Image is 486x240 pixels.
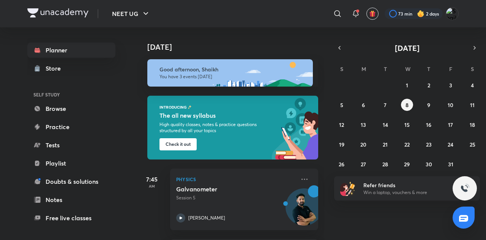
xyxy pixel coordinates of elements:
abbr: Thursday [427,65,430,73]
button: October 21, 2025 [379,138,391,150]
p: High quality classes, notes & practice questions structured by all your topics [159,122,257,134]
button: October 19, 2025 [336,138,348,150]
abbr: October 10, 2025 [448,101,453,109]
button: October 1, 2025 [401,79,413,91]
a: Company Logo [27,8,88,19]
div: Store [46,64,65,73]
button: [DATE] [345,43,469,53]
h6: Good afternoon, Shaikh [159,66,306,73]
button: October 29, 2025 [401,158,413,170]
a: Notes [27,192,115,207]
button: October 18, 2025 [466,118,478,131]
p: AM [137,184,167,188]
button: October 20, 2025 [357,138,369,150]
button: October 11, 2025 [466,99,478,111]
button: October 4, 2025 [466,79,478,91]
a: Browse [27,101,115,116]
button: October 2, 2025 [423,79,435,91]
img: avatar [369,10,376,17]
button: October 14, 2025 [379,118,391,131]
abbr: October 17, 2025 [448,121,453,128]
img: Company Logo [27,8,88,17]
abbr: October 24, 2025 [448,141,453,148]
button: October 13, 2025 [357,118,369,131]
abbr: October 14, 2025 [383,121,388,128]
button: October 31, 2025 [445,158,457,170]
button: October 9, 2025 [423,99,435,111]
button: October 26, 2025 [336,158,348,170]
h5: The all new syllabus [159,111,259,120]
h4: [DATE] [147,43,326,52]
abbr: October 13, 2025 [361,121,366,128]
a: Free live classes [27,210,115,226]
abbr: October 20, 2025 [360,141,366,148]
abbr: October 9, 2025 [427,101,430,109]
abbr: Sunday [340,65,343,73]
abbr: October 23, 2025 [426,141,432,148]
button: October 22, 2025 [401,138,413,150]
abbr: October 29, 2025 [404,161,410,168]
a: Planner [27,43,115,58]
abbr: October 19, 2025 [339,141,344,148]
button: October 24, 2025 [445,138,457,150]
abbr: October 21, 2025 [383,141,388,148]
abbr: October 1, 2025 [406,82,408,89]
button: October 5, 2025 [336,99,348,111]
p: Physics [176,175,295,184]
abbr: October 15, 2025 [404,121,410,128]
abbr: Tuesday [384,65,387,73]
abbr: October 3, 2025 [449,82,452,89]
abbr: October 27, 2025 [361,161,366,168]
img: Shaikh abdul [446,7,459,20]
button: October 25, 2025 [466,138,478,150]
a: Practice [27,119,115,134]
h5: Galvanometer [176,185,271,193]
abbr: October 18, 2025 [470,121,475,128]
h6: Refer friends [363,181,457,189]
abbr: October 16, 2025 [426,121,431,128]
img: referral [340,181,355,196]
abbr: October 28, 2025 [382,161,388,168]
abbr: October 11, 2025 [470,101,475,109]
a: Store [27,61,115,76]
button: October 6, 2025 [357,99,369,111]
button: October 27, 2025 [357,158,369,170]
button: October 8, 2025 [401,99,413,111]
a: Doubts & solutions [27,174,115,189]
abbr: October 30, 2025 [426,161,432,168]
abbr: Monday [361,65,366,73]
p: You have 3 events [DATE] [159,74,306,80]
abbr: October 6, 2025 [362,101,365,109]
button: NEET UG [107,6,155,21]
abbr: October 25, 2025 [470,141,475,148]
img: Avatar [286,193,322,229]
h6: SELF STUDY [27,88,115,101]
button: October 15, 2025 [401,118,413,131]
p: Session 5 [176,194,295,201]
abbr: October 5, 2025 [340,101,343,109]
button: avatar [366,8,379,20]
img: afternoon [147,59,313,87]
button: Check it out [159,138,197,150]
abbr: October 8, 2025 [406,101,409,109]
img: ttu [460,184,469,193]
button: October 17, 2025 [445,118,457,131]
abbr: October 7, 2025 [384,101,387,109]
img: feature [188,105,192,109]
button: October 10, 2025 [445,99,457,111]
button: October 28, 2025 [379,158,391,170]
button: October 30, 2025 [423,158,435,170]
abbr: Saturday [471,65,474,73]
abbr: October 22, 2025 [404,141,410,148]
abbr: October 12, 2025 [339,121,344,128]
img: streak [417,10,424,17]
abbr: October 26, 2025 [339,161,344,168]
button: October 7, 2025 [379,99,391,111]
p: Win a laptop, vouchers & more [363,189,457,196]
button: October 3, 2025 [445,79,457,91]
h5: 7:45 [137,175,167,184]
button: October 12, 2025 [336,118,348,131]
abbr: Friday [449,65,452,73]
a: Tests [27,137,115,153]
p: INTRODUCING [159,105,187,109]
